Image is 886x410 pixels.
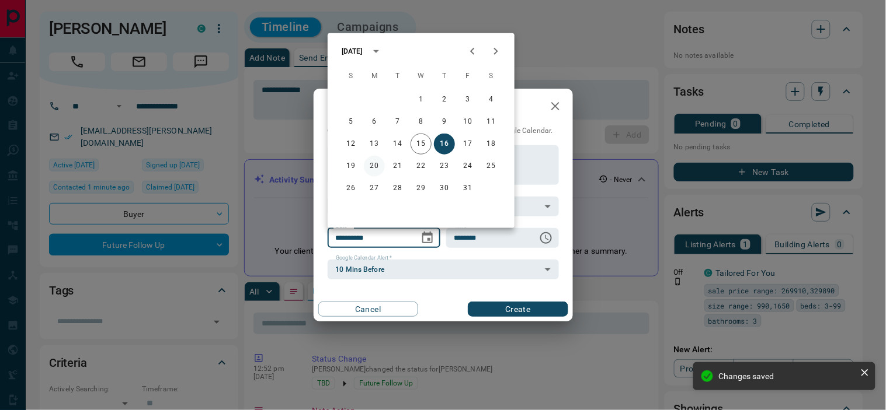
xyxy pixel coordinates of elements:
button: 30 [434,178,455,199]
button: 6 [364,111,385,132]
button: 7 [387,111,408,132]
button: 4 [481,89,502,110]
button: 11 [481,111,502,132]
button: 23 [434,156,455,177]
button: Next month [484,40,508,63]
button: 24 [457,156,478,177]
button: 17 [457,134,478,155]
button: 12 [340,134,362,155]
h2: New Task [314,89,393,126]
button: 22 [411,156,432,177]
button: Cancel [318,302,418,317]
button: 20 [364,156,385,177]
label: Time [454,223,470,230]
button: 8 [411,111,432,132]
label: Google Calendar Alert [336,254,392,262]
button: Previous month [461,40,484,63]
button: 5 [340,111,362,132]
button: 28 [387,178,408,199]
span: Sunday [340,65,362,88]
button: 2 [434,89,455,110]
span: Monday [364,65,385,88]
button: 19 [340,156,362,177]
button: 14 [387,134,408,155]
span: Wednesday [411,65,432,88]
span: Friday [457,65,478,88]
button: Create [468,302,568,317]
button: 29 [411,178,432,199]
button: 27 [364,178,385,199]
button: Choose time, selected time is 6:00 AM [534,226,558,250]
button: 15 [411,134,432,155]
label: Date [336,223,350,230]
button: 9 [434,111,455,132]
button: 10 [457,111,478,132]
button: 31 [457,178,478,199]
div: 10 Mins Before [328,260,559,279]
span: Tuesday [387,65,408,88]
button: 21 [387,156,408,177]
button: 18 [481,134,502,155]
div: [DATE] [342,46,363,57]
button: 26 [340,178,362,199]
span: Thursday [434,65,455,88]
div: Changes saved [719,372,856,381]
button: Choose date, selected date is Oct 16, 2025 [416,226,439,250]
span: Saturday [481,65,502,88]
button: 13 [364,134,385,155]
button: 25 [481,156,502,177]
button: 1 [411,89,432,110]
button: 3 [457,89,478,110]
button: calendar view is open, switch to year view [366,41,386,61]
button: 16 [434,134,455,155]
